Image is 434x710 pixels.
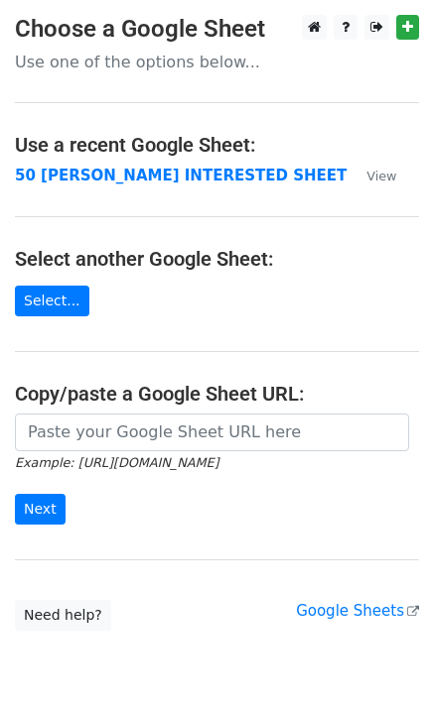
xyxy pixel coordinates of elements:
[15,494,66,525] input: Next
[15,15,419,44] h3: Choose a Google Sheet
[15,52,419,72] p: Use one of the options below...
[296,602,419,620] a: Google Sheets
[15,247,419,271] h4: Select another Google Sheet:
[347,167,396,184] a: View
[15,600,111,631] a: Need help?
[15,455,218,470] small: Example: [URL][DOMAIN_NAME]
[15,133,419,157] h4: Use a recent Google Sheet:
[15,286,89,316] a: Select...
[15,167,347,184] a: 50 [PERSON_NAME] INTERESTED SHEET
[15,382,419,406] h4: Copy/paste a Google Sheet URL:
[15,414,409,451] input: Paste your Google Sheet URL here
[366,169,396,183] small: View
